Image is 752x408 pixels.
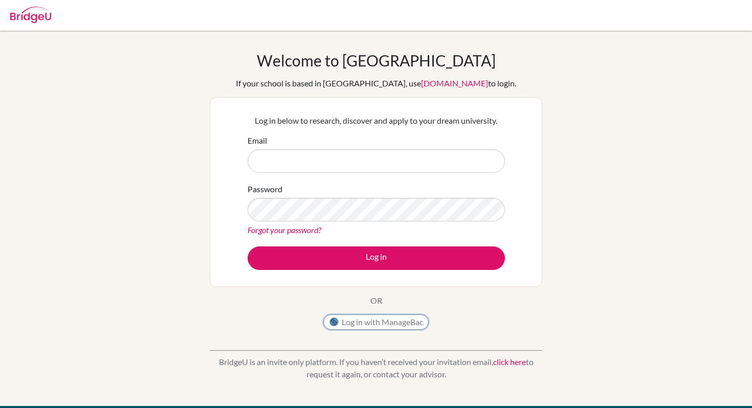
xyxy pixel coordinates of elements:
button: Log in [248,246,505,270]
p: Log in below to research, discover and apply to your dream university. [248,115,505,127]
img: Bridge-U [10,7,51,23]
a: click here [493,357,526,367]
a: [DOMAIN_NAME] [421,78,488,88]
button: Log in with ManageBac [323,314,429,330]
label: Password [248,183,282,195]
a: Forgot your password? [248,225,321,235]
div: If your school is based in [GEOGRAPHIC_DATA], use to login. [236,77,516,89]
label: Email [248,134,267,147]
p: OR [370,294,382,307]
h1: Welcome to [GEOGRAPHIC_DATA] [257,51,496,70]
p: BridgeU is an invite only platform. If you haven’t received your invitation email, to request it ... [210,356,542,380]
